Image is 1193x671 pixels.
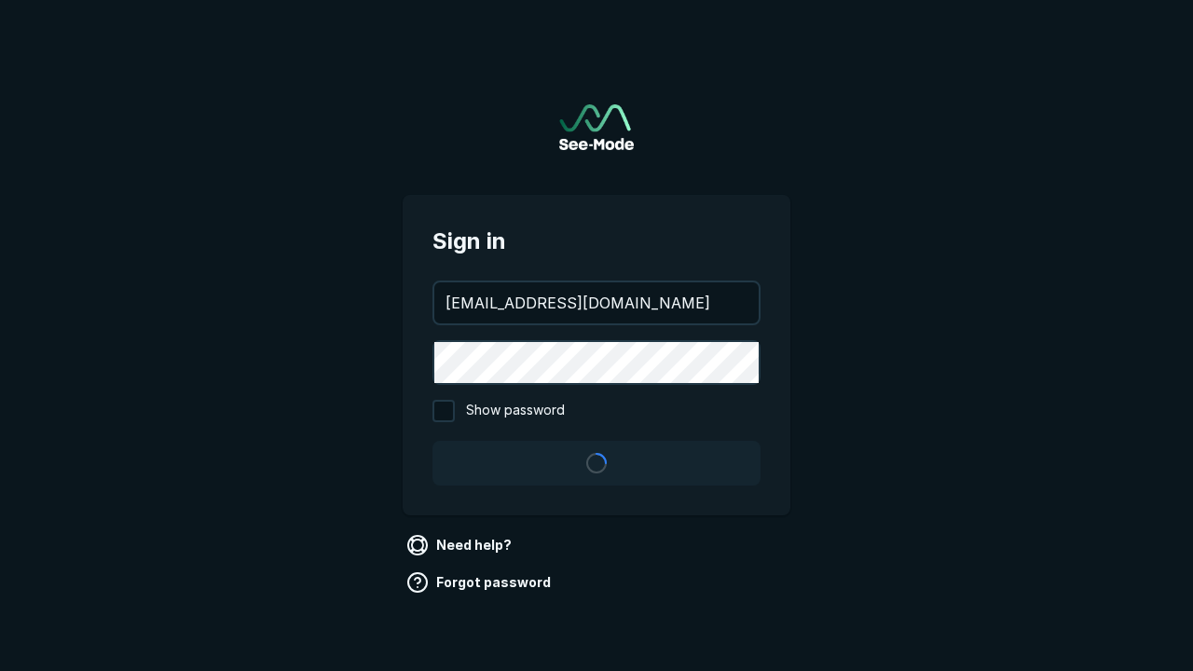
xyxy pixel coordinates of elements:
a: Go to sign in [559,104,634,150]
a: Forgot password [403,568,558,597]
input: your@email.com [434,282,759,323]
span: Sign in [432,225,761,258]
a: Need help? [403,530,519,560]
span: Show password [466,400,565,422]
img: See-Mode Logo [559,104,634,150]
